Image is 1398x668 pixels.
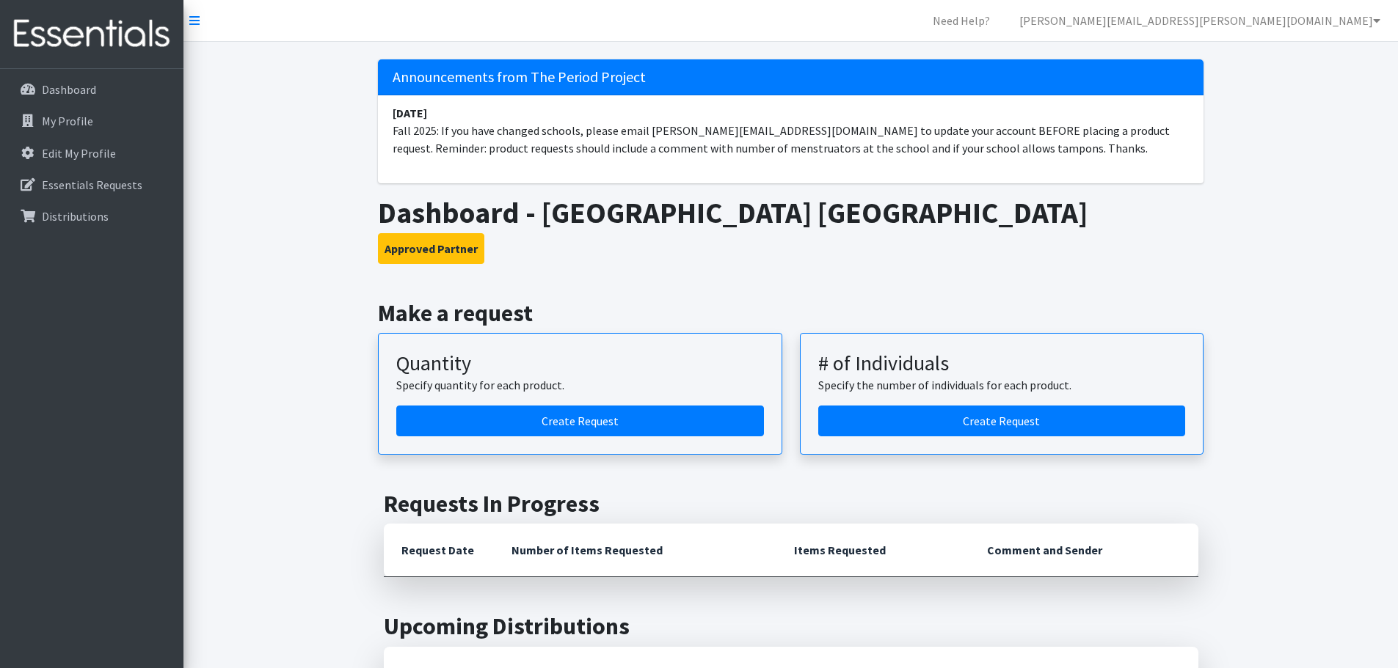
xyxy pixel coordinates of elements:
h2: Upcoming Distributions [384,612,1198,640]
p: Edit My Profile [42,146,116,161]
p: Distributions [42,209,109,224]
th: Request Date [384,524,494,577]
h3: Quantity [396,351,764,376]
h3: # of Individuals [818,351,1186,376]
p: Essentials Requests [42,177,142,192]
button: Approved Partner [378,233,484,264]
a: My Profile [6,106,178,136]
a: Create a request by number of individuals [818,405,1186,436]
p: Dashboard [42,82,96,97]
h1: Dashboard - [GEOGRAPHIC_DATA] [GEOGRAPHIC_DATA] [378,195,1204,230]
th: Number of Items Requested [494,524,777,577]
p: Specify quantity for each product. [396,376,764,394]
a: Distributions [6,202,178,231]
h5: Announcements from The Period Project [378,59,1204,95]
a: [PERSON_NAME][EMAIL_ADDRESS][PERSON_NAME][DOMAIN_NAME] [1008,6,1392,35]
th: Comment and Sender [969,524,1198,577]
a: Edit My Profile [6,139,178,168]
h2: Make a request [378,299,1204,327]
p: My Profile [42,114,93,128]
a: Essentials Requests [6,170,178,199]
strong: [DATE] [393,106,427,120]
h2: Requests In Progress [384,490,1198,518]
a: Create a request by quantity [396,405,764,436]
a: Need Help? [921,6,1002,35]
a: Dashboard [6,75,178,104]
li: Fall 2025: If you have changed schools, please email [PERSON_NAME][EMAIL_ADDRESS][DOMAIN_NAME] to... [378,95,1204,166]
img: HumanEssentials [6,10,178,59]
th: Items Requested [776,524,969,577]
p: Specify the number of individuals for each product. [818,376,1186,394]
